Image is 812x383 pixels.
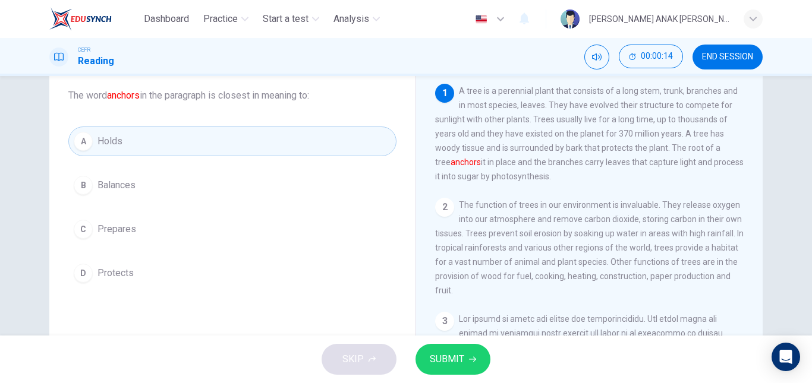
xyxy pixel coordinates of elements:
button: END SESSION [693,45,763,69]
img: EduSynch logo [49,7,112,31]
div: 1 [435,84,454,103]
span: SUBMIT [430,351,464,368]
div: D [74,264,93,283]
span: Practice [203,12,238,26]
div: 2 [435,198,454,217]
div: [PERSON_NAME] ANAK [PERSON_NAME] [589,12,729,26]
button: Start a test [258,8,324,30]
span: Dashboard [144,12,189,26]
font: anchors [107,90,140,101]
span: 00:00:14 [641,52,673,61]
button: CPrepares [68,214,396,244]
span: The function of trees in our environment is invaluable. They release oxygen into our atmosphere a... [435,200,744,295]
div: A [74,132,93,151]
div: 3 [435,312,454,331]
button: Analysis [329,8,385,30]
button: Dashboard [139,8,194,30]
span: A tree is a perennial plant that consists of a long stem, trunk, branches and in most species, le... [435,86,744,181]
button: SUBMIT [416,344,490,375]
span: Prepares [97,222,136,236]
span: CEFR [78,46,90,54]
span: Balances [97,178,136,192]
button: 00:00:14 [619,45,683,68]
span: Analysis [333,12,369,26]
span: The word in the paragraph is closest in meaning to: [68,88,396,103]
div: Mute [584,45,609,69]
span: END SESSION [702,52,753,62]
div: C [74,220,93,239]
img: en [474,15,489,24]
button: Practice [199,8,253,30]
img: Profile picture [561,10,580,29]
span: Holds [97,134,122,148]
span: Start a test [263,12,309,26]
button: BBalances [68,170,396,200]
font: anchors [451,157,481,167]
div: B [74,176,93,195]
div: Open Intercom Messenger [772,343,800,371]
a: EduSynch logo [49,7,139,31]
button: DProtects [68,258,396,288]
div: Hide [619,45,683,69]
span: Protects [97,266,134,280]
h1: Reading [78,54,114,68]
button: AHolds [68,126,396,156]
